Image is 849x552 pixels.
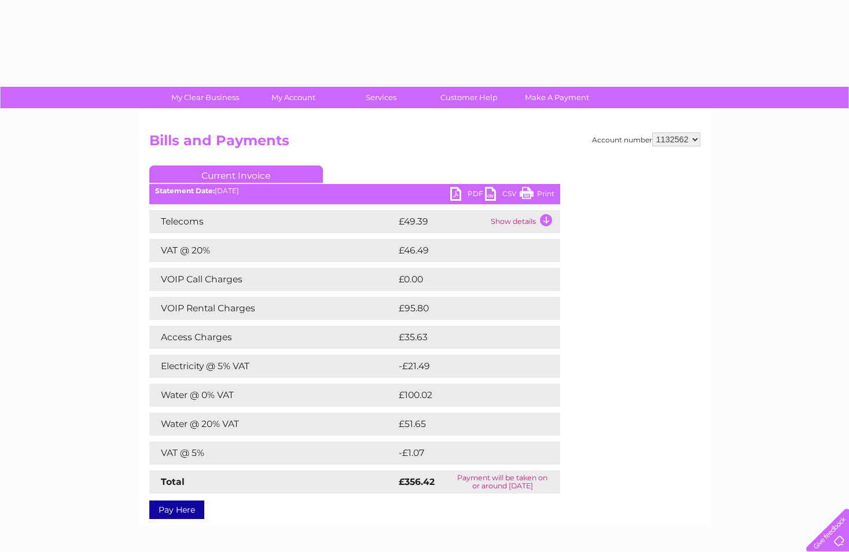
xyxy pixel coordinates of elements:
[396,326,536,349] td: £35.63
[155,186,215,195] b: Statement Date:
[149,187,560,195] div: [DATE]
[421,87,517,108] a: Customer Help
[149,355,396,378] td: Electricity @ 5% VAT
[333,87,429,108] a: Services
[149,297,396,320] td: VOIP Rental Charges
[450,187,485,204] a: PDF
[149,268,396,291] td: VOIP Call Charges
[399,476,435,487] strong: £356.42
[592,133,700,146] div: Account number
[520,187,554,204] a: Print
[149,326,396,349] td: Access Charges
[245,87,341,108] a: My Account
[157,87,253,108] a: My Clear Business
[396,210,488,233] td: £49.39
[396,297,538,320] td: £95.80
[488,210,560,233] td: Show details
[396,239,538,262] td: £46.49
[149,501,204,519] a: Pay Here
[149,384,396,407] td: Water @ 0% VAT
[149,441,396,465] td: VAT @ 5%
[161,476,185,487] strong: Total
[396,355,538,378] td: -£21.49
[149,239,396,262] td: VAT @ 20%
[149,133,700,154] h2: Bills and Payments
[396,268,534,291] td: £0.00
[149,165,323,183] a: Current Invoice
[149,413,396,436] td: Water @ 20% VAT
[485,187,520,204] a: CSV
[396,413,536,436] td: £51.65
[149,210,396,233] td: Telecoms
[509,87,605,108] a: Make A Payment
[396,384,539,407] td: £100.02
[396,441,535,465] td: -£1.07
[445,470,560,494] td: Payment will be taken on or around [DATE]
